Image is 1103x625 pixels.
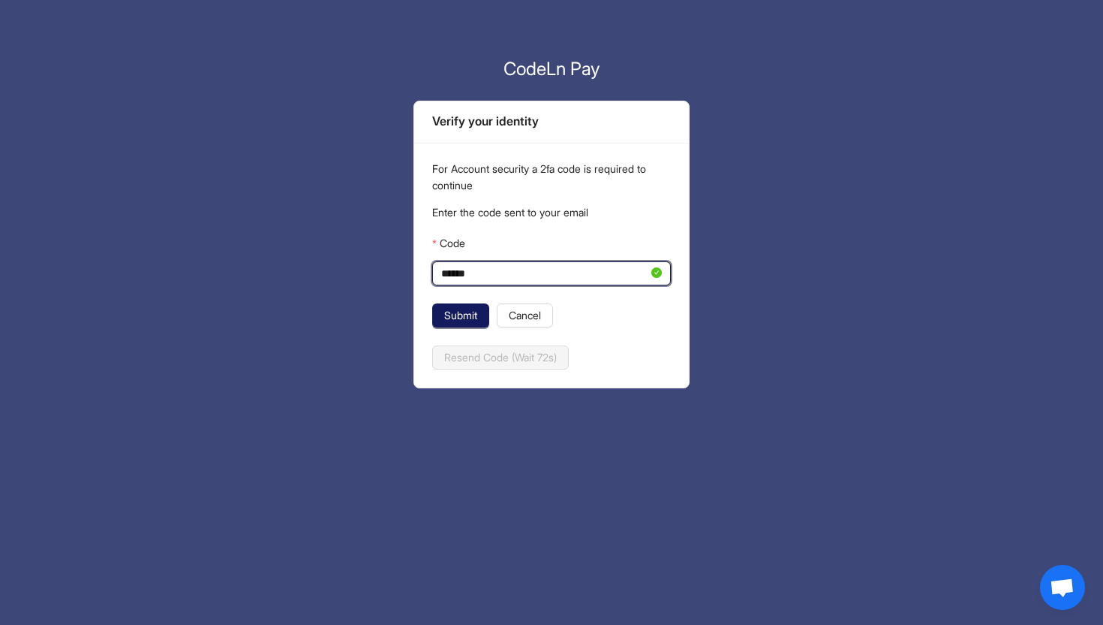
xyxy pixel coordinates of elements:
p: CodeLn Pay [413,56,690,83]
div: Open chat [1040,565,1085,610]
span: Cancel [509,307,541,324]
label: Code [432,231,464,255]
span: Resend Code (Wait 72s) [444,349,557,366]
div: Verify your identity [432,112,671,131]
input: Code [441,265,648,282]
p: Enter the code sent to your email [432,204,671,221]
p: For Account security a 2fa code is required to continue [432,161,671,194]
button: Cancel [497,303,553,328]
span: Submit [444,307,477,324]
button: Submit [432,303,489,328]
button: Resend Code (Wait 72s) [432,346,569,370]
